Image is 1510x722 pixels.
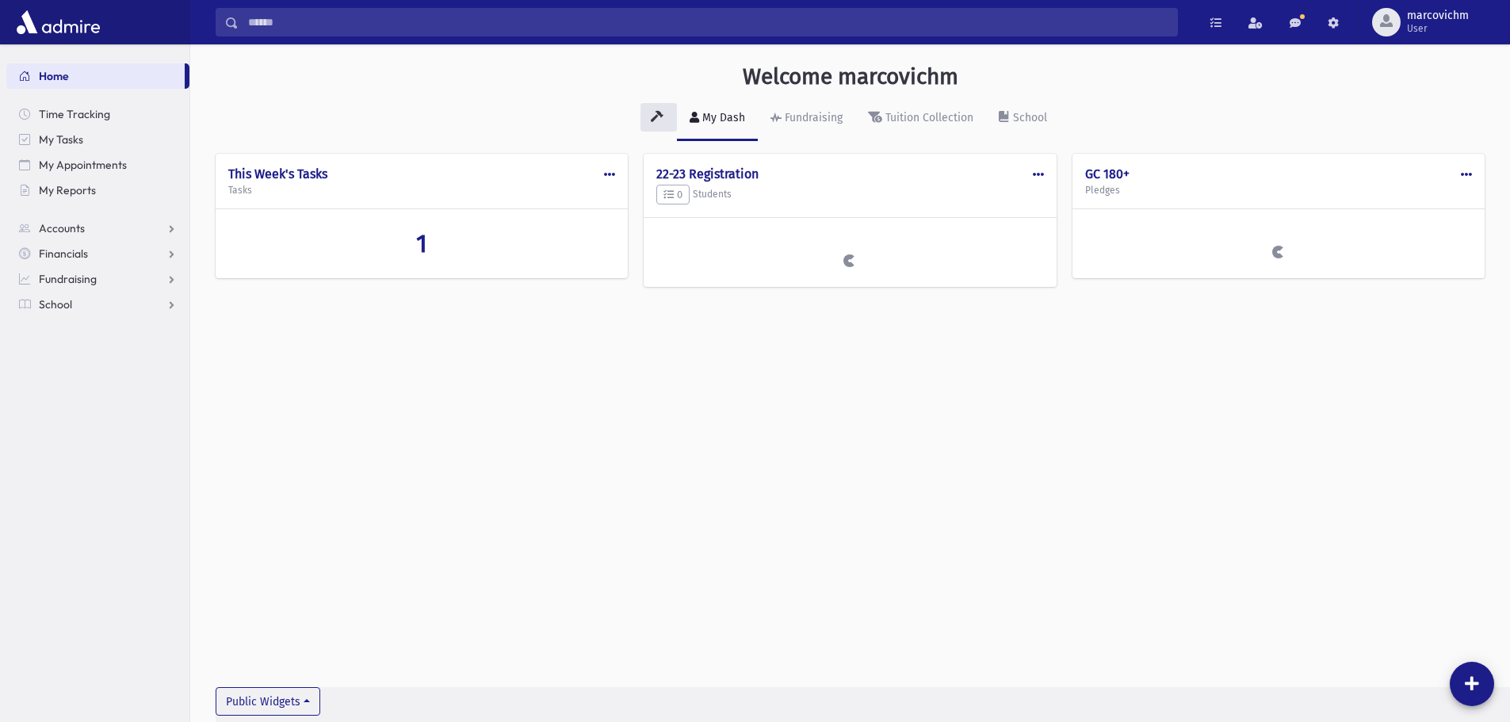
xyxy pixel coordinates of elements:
a: Financials [6,241,189,266]
a: 1 [228,228,615,258]
a: School [6,292,189,317]
a: My Dash [677,97,758,141]
div: Fundraising [782,111,843,124]
h4: 22-23 Registration [656,166,1043,181]
a: My Tasks [6,127,189,152]
input: Search [239,8,1177,36]
span: marcovichm [1407,10,1469,22]
h4: This Week's Tasks [228,166,615,181]
span: School [39,297,72,311]
a: Fundraising [6,266,189,292]
span: My Appointments [39,158,127,172]
img: AdmirePro [13,6,104,38]
div: My Dash [699,111,745,124]
a: Fundraising [758,97,855,141]
h4: GC 180+ [1085,166,1472,181]
span: Home [39,69,69,83]
span: Fundraising [39,272,97,286]
h3: Welcome marcovichm [743,63,958,90]
a: Accounts [6,216,189,241]
span: 1 [416,228,427,258]
h5: Students [656,185,1043,205]
div: School [1010,111,1047,124]
button: 0 [656,185,690,205]
button: Public Widgets [216,687,320,716]
span: Accounts [39,221,85,235]
span: Financials [39,246,88,261]
a: Time Tracking [6,101,189,127]
a: Tuition Collection [855,97,986,141]
div: Tuition Collection [882,111,973,124]
span: Time Tracking [39,107,110,121]
a: My Appointments [6,152,189,178]
a: School [986,97,1060,141]
span: My Tasks [39,132,83,147]
span: User [1407,22,1469,35]
span: 0 [663,189,682,201]
a: My Reports [6,178,189,203]
h5: Tasks [228,185,615,196]
h5: Pledges [1085,185,1472,196]
span: My Reports [39,183,96,197]
a: Home [6,63,185,89]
